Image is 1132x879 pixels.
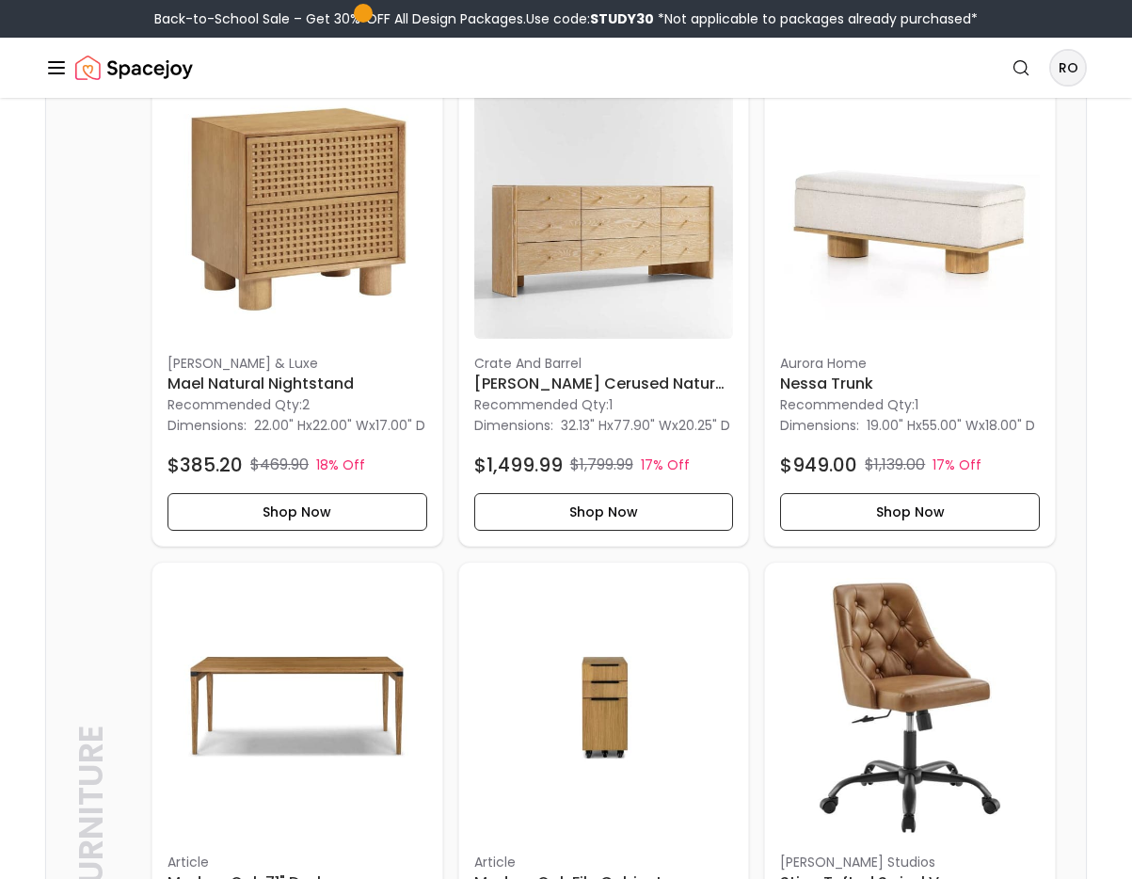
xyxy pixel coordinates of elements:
span: 18.00" D [985,416,1035,435]
p: Dimensions: [167,414,247,437]
p: 18% Off [316,455,365,474]
img: Mael Natural Nightstand image [167,79,427,339]
img: Sting Tufted Swivel Vegan Leather Office Chair image [780,578,1040,838]
p: 17% Off [641,455,690,474]
h4: $949.00 [780,452,857,478]
p: 17% Off [933,455,981,474]
span: *Not applicable to packages already purchased* [654,9,978,28]
img: Madera Oak 71" Desk image [167,578,427,838]
button: RO [1049,49,1087,87]
p: Article [474,853,734,871]
span: 77.90" W [614,416,672,435]
span: Use code: [526,9,654,28]
span: 17.00" D [375,416,425,435]
img: Nessa Trunk image [780,79,1040,339]
a: Soleri Cerused Natural Oak Wood 9 Drawer Dresser imageCrate And Barrel[PERSON_NAME] Cerused Natur... [458,63,750,547]
p: Dimensions: [474,414,553,437]
span: 22.00" W [312,416,369,435]
p: Article [167,853,427,871]
p: Crate And Barrel [474,354,734,373]
a: Spacejoy [75,49,193,87]
p: Recommended Qty: 2 [167,395,427,414]
p: Aurora Home [780,354,1040,373]
a: Nessa Trunk imageAurora HomeNessa TrunkRecommended Qty:1Dimensions:19.00" Hx55.00" Wx18.00" D$949... [764,63,1056,547]
p: [PERSON_NAME] Studios [780,853,1040,871]
p: $469.90 [250,454,309,476]
p: $1,799.99 [570,454,633,476]
img: Spacejoy Logo [75,49,193,87]
b: STUDY30 [590,9,654,28]
h4: $1,499.99 [474,452,563,478]
h4: $385.20 [167,452,243,478]
h6: Mael Natural Nightstand [167,373,427,395]
div: Back-to-School Sale – Get 30% OFF All Design Packages. [154,9,978,28]
p: Dimensions: [780,414,859,437]
p: x x [561,416,730,435]
span: 22.00" H [254,416,306,435]
span: RO [1051,51,1085,85]
a: Mael Natural Nightstand image[PERSON_NAME] & LuxeMael Natural NightstandRecommended Qty:2Dimensio... [151,63,443,547]
button: Shop Now [474,493,734,531]
p: Recommended Qty: 1 [474,395,734,414]
div: Mael Natural Nightstand [151,63,443,547]
p: [PERSON_NAME] & Luxe [167,354,427,373]
span: 19.00" H [867,416,916,435]
span: 55.00" W [922,416,979,435]
span: 20.25" D [678,416,730,435]
div: Nessa Trunk [764,63,1056,547]
nav: Global [45,38,1087,98]
h6: Nessa Trunk [780,373,1040,395]
p: x x [867,416,1035,435]
button: Shop Now [780,493,1040,531]
p: x x [254,416,425,435]
span: 32.13" H [561,416,607,435]
p: Recommended Qty: 1 [780,395,1040,414]
div: Soleri Cerused Natural Oak Wood 9 Drawer Dresser [458,63,750,547]
img: Madera Oak File Cabinet image [474,578,734,838]
h6: [PERSON_NAME] Cerused Natural Oak Wood 9 Drawer Dresser [474,373,734,395]
button: Shop Now [167,493,427,531]
img: Soleri Cerused Natural Oak Wood 9 Drawer Dresser image [474,79,734,339]
p: $1,139.00 [865,454,925,476]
